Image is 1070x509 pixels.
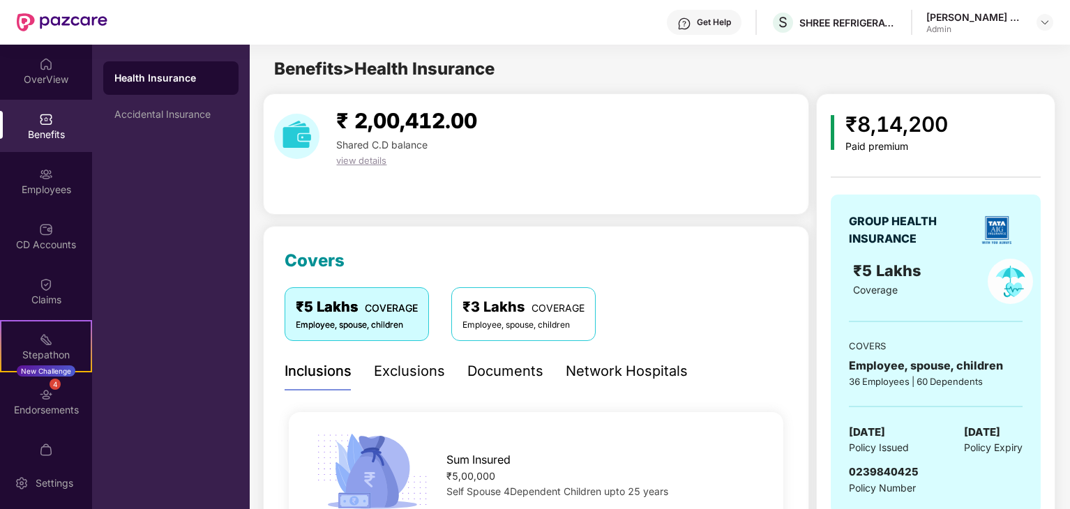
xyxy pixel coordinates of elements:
[39,278,53,291] img: svg+xml;base64,PHN2ZyBpZD0iQ2xhaW0iIHhtbG5zPSJodHRwOi8vd3d3LnczLm9yZy8yMDAwL3N2ZyIgd2lkdGg9IjIwIi...
[697,17,731,28] div: Get Help
[39,167,53,181] img: svg+xml;base64,PHN2ZyBpZD0iRW1wbG95ZWVzIiB4bWxucz0iaHR0cDovL3d3dy53My5vcmcvMjAwMC9zdmciIHdpZHRoPS...
[374,360,445,382] div: Exclusions
[1,348,91,362] div: Stepathon
[274,114,319,159] img: download
[849,424,885,441] span: [DATE]
[849,339,1022,353] div: COVERS
[39,388,53,402] img: svg+xml;base64,PHN2ZyBpZD0iRW5kb3JzZW1lbnRzIiB4bWxucz0iaHR0cDovL3d3dy53My5vcmcvMjAwMC9zdmciIHdpZH...
[285,360,352,382] div: Inclusions
[799,16,897,29] div: SHREE REFRIGERATIONS LIMITED
[532,302,585,314] span: COVERAGE
[849,357,1022,374] div: Employee, spouse, children
[15,476,29,490] img: svg+xml;base64,PHN2ZyBpZD0iU2V0dGluZy0yMHgyMCIgeG1sbnM9Imh0dHA6Ly93d3cudzMub3JnLzIwMDAvc3ZnIiB3aW...
[296,296,418,318] div: ₹5 Lakhs
[849,213,971,248] div: GROUP HEALTH INSURANCE
[964,424,1000,441] span: [DATE]
[467,360,543,382] div: Documents
[566,360,688,382] div: Network Hospitals
[976,209,1018,251] img: insurerLogo
[336,155,386,166] span: view details
[926,10,1024,24] div: [PERSON_NAME] Kale
[849,465,919,478] span: 0239840425
[845,108,948,141] div: ₹8,14,200
[336,108,477,133] span: ₹ 2,00,412.00
[853,261,926,280] span: ₹5 Lakhs
[845,141,948,153] div: Paid premium
[17,13,107,31] img: New Pazcare Logo
[849,374,1022,388] div: 36 Employees | 60 Dependents
[853,284,898,296] span: Coverage
[778,14,788,31] span: S
[336,139,428,151] span: Shared C.D balance
[31,476,77,490] div: Settings
[964,440,1023,455] span: Policy Expiry
[677,17,691,31] img: svg+xml;base64,PHN2ZyBpZD0iSGVscC0zMngzMiIgeG1sbnM9Imh0dHA6Ly93d3cudzMub3JnLzIwMDAvc3ZnIiB3aWR0aD...
[17,365,75,377] div: New Challenge
[285,250,345,271] span: Covers
[296,319,418,332] div: Employee, spouse, children
[446,485,668,497] span: Self Spouse 4Dependent Children upto 25 years
[446,469,761,484] div: ₹5,00,000
[831,115,834,150] img: icon
[462,319,585,332] div: Employee, spouse, children
[365,302,418,314] span: COVERAGE
[39,443,53,457] img: svg+xml;base64,PHN2ZyBpZD0iTXlfT3JkZXJzIiBkYXRhLW5hbWU9Ik15IE9yZGVycyIgeG1sbnM9Imh0dHA6Ly93d3cudz...
[849,482,916,494] span: Policy Number
[926,24,1024,35] div: Admin
[446,451,511,469] span: Sum Insured
[39,57,53,71] img: svg+xml;base64,PHN2ZyBpZD0iSG9tZSIgeG1sbnM9Imh0dHA6Ly93d3cudzMub3JnLzIwMDAvc3ZnIiB3aWR0aD0iMjAiIG...
[988,259,1033,304] img: policyIcon
[462,296,585,318] div: ₹3 Lakhs
[114,109,227,120] div: Accidental Insurance
[39,222,53,236] img: svg+xml;base64,PHN2ZyBpZD0iQ0RfQWNjb3VudHMiIGRhdGEtbmFtZT0iQ0QgQWNjb3VudHMiIHhtbG5zPSJodHRwOi8vd3...
[50,379,61,390] div: 4
[849,440,909,455] span: Policy Issued
[39,112,53,126] img: svg+xml;base64,PHN2ZyBpZD0iQmVuZWZpdHMiIHhtbG5zPSJodHRwOi8vd3d3LnczLm9yZy8yMDAwL3N2ZyIgd2lkdGg9Ij...
[1039,17,1050,28] img: svg+xml;base64,PHN2ZyBpZD0iRHJvcGRvd24tMzJ4MzIiIHhtbG5zPSJodHRwOi8vd3d3LnczLm9yZy8yMDAwL3N2ZyIgd2...
[39,333,53,347] img: svg+xml;base64,PHN2ZyB4bWxucz0iaHR0cDovL3d3dy53My5vcmcvMjAwMC9zdmciIHdpZHRoPSIyMSIgaGVpZ2h0PSIyMC...
[114,71,227,85] div: Health Insurance
[274,59,495,79] span: Benefits > Health Insurance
